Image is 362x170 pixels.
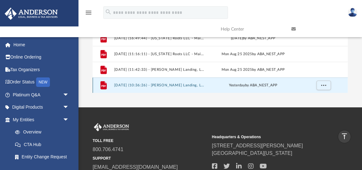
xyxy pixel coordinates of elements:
img: Anderson Advisors Platinum Portal [93,123,130,131]
button: More options [316,81,331,90]
div: NEW [36,77,50,87]
a: 800.706.4741 [93,147,123,152]
div: Mon Aug 25 2025 by ABA_NEST_APP [208,51,299,57]
i: menu [85,9,92,16]
a: [EMAIL_ADDRESS][DOMAIN_NAME] [93,164,178,170]
a: CTA Hub [9,138,78,151]
i: vertical_align_top [341,133,348,140]
div: by ABA_NEST_APP [208,82,299,88]
a: My Entitiesarrow_drop_down [4,113,78,126]
button: [DATE] (11:16:11) - [US_STATE] Roots LLC - Mail.pdf [114,52,205,56]
img: User Pic [348,8,357,17]
a: Order StatusNEW [4,76,78,89]
small: Headquarters & Operations [212,134,327,140]
small: SUPPORT [93,156,208,161]
span: arrow_drop_down [63,113,75,126]
button: [DATE] (10:36:26) - [PERSON_NAME] Landing, LLC - Mail.pdf [114,83,205,87]
a: [STREET_ADDRESS][PERSON_NAME] [212,143,303,148]
span: arrow_drop_down [63,101,75,114]
a: Home [4,38,78,51]
a: Platinum Q&Aarrow_drop_down [4,88,78,101]
img: Anderson Advisors Platinum Portal [3,8,60,20]
button: [DATE] (16:49:44) - [US_STATE] Roots LLC - Mail from Internal Revenue Service.pdf [114,36,205,40]
a: menu [85,12,92,16]
div: [DATE] by ABA_NEST_APP [208,35,299,41]
a: vertical_align_top [338,130,351,143]
a: Entity Change Request [9,151,78,163]
span: yesterday [229,83,245,87]
a: Help Center [216,17,287,42]
a: Overview [9,126,78,139]
a: [GEOGRAPHIC_DATA][US_STATE] [212,150,292,156]
i: search [105,8,112,15]
div: Mon Aug 25 2025 by ABA_NEST_APP [208,67,299,72]
span: arrow_drop_down [63,88,75,101]
a: Tax Organizers [4,63,78,76]
small: TOLL FREE [93,138,208,144]
a: Online Ordering [4,51,78,64]
button: [DATE] (11:42:33) - [PERSON_NAME] Landing, LLC - Mail.pdf [114,68,205,72]
a: Digital Productsarrow_drop_down [4,101,78,114]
